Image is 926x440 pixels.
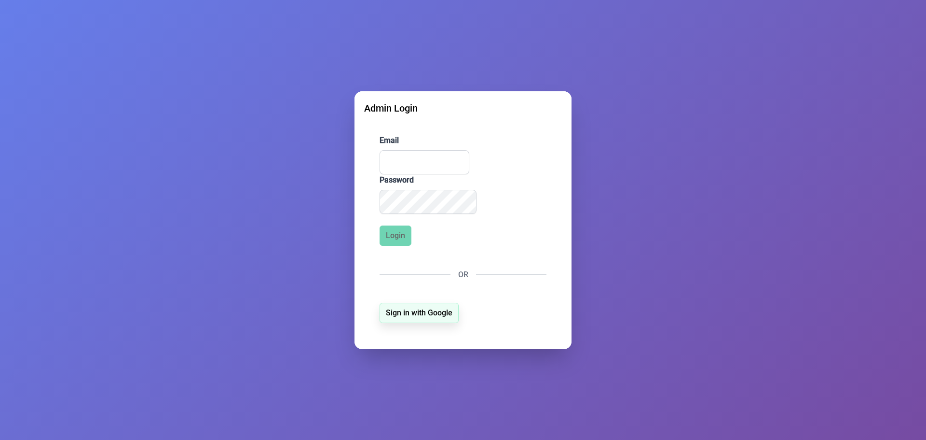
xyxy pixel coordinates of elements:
div: Admin Login [364,101,562,115]
span: Sign in with Google [386,307,452,319]
label: Email [380,135,546,146]
span: Login [386,230,405,241]
button: Sign in with Google [380,303,459,323]
button: Login [380,226,411,246]
label: Password [380,174,546,186]
div: OR [380,269,546,281]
